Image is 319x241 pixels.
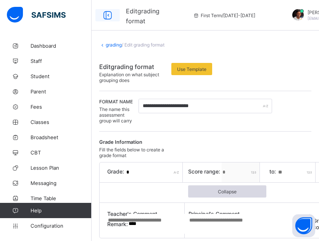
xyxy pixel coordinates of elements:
span: Fees [31,104,92,110]
span: Grade: [107,168,126,175]
span: session/term information [193,13,255,18]
span: Help [31,207,91,214]
span: Staff [31,58,92,64]
span: CBT [31,149,92,156]
span: Messaging [31,180,92,186]
span: Fill the fields below to create a grade format [99,147,164,158]
span: Edit grading format [99,63,154,71]
span: Use Template [177,66,206,72]
span: Teacher's Comment [107,210,184,217]
span: / Edit grading format [122,42,164,48]
span: Explanation on what subject grouping does [99,72,159,83]
button: Open asap [292,214,315,237]
span: The name this assessment group will carry [99,106,132,124]
span: to: [269,168,277,175]
span: Collapse [194,189,260,194]
span: Student [31,73,92,79]
span: Configuration [31,223,91,229]
span: Grade Information [99,139,142,145]
span: Format name [99,99,133,104]
span: Lesson Plan [31,165,92,171]
span: Parent [31,88,92,95]
span: Time Table [31,195,92,201]
img: safsims [7,7,66,23]
span: Edit grading format [126,7,159,25]
span: Principal's Comment [188,210,266,217]
span: Score range: [188,168,222,175]
span: Classes [31,119,92,125]
a: grading [106,42,122,48]
span: Broadsheet [31,134,92,140]
span: Dashboard [31,43,92,49]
